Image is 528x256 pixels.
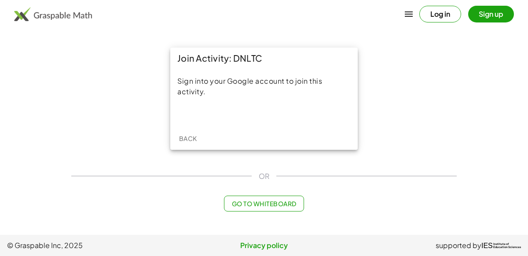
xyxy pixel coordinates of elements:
a: Privacy policy [178,240,349,251]
span: Go to Whiteboard [231,200,296,208]
span: OR [259,171,269,182]
span: IES [481,241,493,250]
div: Sign into your Google account to join this activity. [177,76,351,97]
span: Institute of Education Sciences [493,243,521,249]
button: Back [174,130,202,146]
button: Sign up [468,6,514,22]
div: Join Activity: DNLTC [170,48,358,69]
span: supported by [436,240,481,251]
button: Go to Whiteboard [224,196,304,211]
button: Log in [419,6,461,22]
span: Back [179,134,197,142]
a: IESInstitute ofEducation Sciences [481,240,521,251]
span: © Graspable Inc, 2025 [7,240,178,251]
